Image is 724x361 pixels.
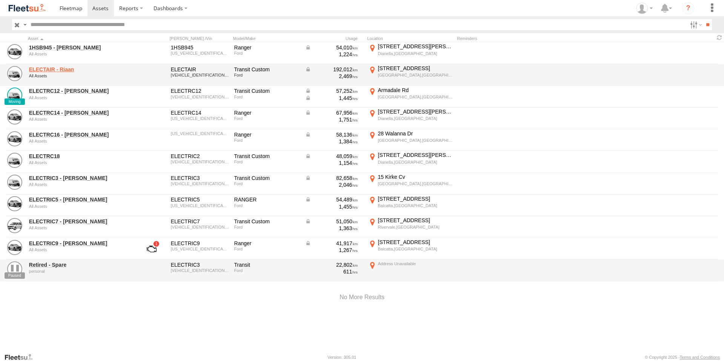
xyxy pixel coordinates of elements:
div: Ranger [234,44,300,51]
div: Location [367,36,454,41]
div: Ranger [234,131,300,138]
label: Click to View Current Location [367,43,454,63]
div: undefined [29,247,132,252]
a: View Asset Details [7,88,22,103]
div: Transit Custom [234,66,300,73]
div: [STREET_ADDRESS][PERSON_NAME] [378,108,453,115]
div: Data from Vehicle CANbus [305,218,358,225]
div: [PERSON_NAME]./Vin [170,36,230,41]
div: MNACMEF70PW281940 [171,131,229,136]
div: 1,751 [305,116,358,123]
div: ELECTRC14 [171,109,229,116]
span: Refresh [715,34,724,41]
div: Ford [234,95,300,99]
div: Rivervale,[GEOGRAPHIC_DATA] [378,224,453,230]
div: 1,384 [305,138,358,145]
div: ELECTRIC3 [171,261,229,268]
div: Ford [234,138,300,143]
div: Ford [234,73,300,77]
div: Dianella,[GEOGRAPHIC_DATA] [378,51,453,56]
div: Version: 305.01 [328,355,356,359]
div: WF0YXXTTGYLS21315 [171,268,229,273]
label: Click to View Current Location [367,239,454,259]
div: Ford [234,181,300,186]
div: Click to Sort [28,36,133,41]
a: ELECTAIR - Riaan [29,66,132,73]
a: View Asset Details [7,153,22,168]
div: [STREET_ADDRESS][PERSON_NAME] [378,43,453,50]
div: Wayne Betts [633,3,655,14]
div: 1,267 [305,247,358,253]
a: Retired - Spare [29,261,132,268]
div: Ford [234,160,300,164]
div: Ford [234,225,300,229]
div: MNAUMAF50HW805362 [171,51,229,55]
div: Transit Custom [234,175,300,181]
label: Click to View Current Location [367,108,454,129]
div: 15 Kirke Cv [378,174,453,180]
label: Search Query [22,19,28,30]
div: [GEOGRAPHIC_DATA],[GEOGRAPHIC_DATA] [378,94,453,100]
a: 1HSB945 - [PERSON_NAME] [29,44,132,51]
label: Click to View Current Location [367,65,454,85]
a: ELECTRC18 [29,153,132,160]
label: Click to View Current Location [367,260,454,281]
label: Click to View Current Location [367,195,454,216]
div: MNAUMAF50FW475764 [171,247,229,251]
div: undefined [29,95,132,100]
div: MNAUMAF80GW574265 [171,116,229,121]
div: Data from Vehicle CANbus [305,131,358,138]
div: 28 Walanna Dr [378,130,453,137]
div: [GEOGRAPHIC_DATA],[GEOGRAPHIC_DATA] [378,181,453,186]
div: WF0YXXTTGYLS21315 [171,95,229,99]
label: Click to View Current Location [367,217,454,237]
div: ELECTRIC9 [171,240,229,247]
div: Ford [234,51,300,55]
div: WF0YXXTTGYLS21315 [171,181,229,186]
div: ELECTRC12 [171,88,229,94]
div: undefined [29,269,132,273]
div: Armadale Rd [378,87,453,94]
div: Data from Vehicle CANbus [305,240,358,247]
div: 2,469 [305,73,358,80]
div: Dianella,[GEOGRAPHIC_DATA] [378,116,453,121]
div: Dianella,[GEOGRAPHIC_DATA] [378,160,453,165]
a: ELECTRIC7 - [PERSON_NAME] [29,218,132,225]
a: View Asset Details [7,131,22,146]
div: Ranger [234,109,300,116]
div: undefined [29,139,132,143]
img: fleetsu-logo-horizontal.svg [8,3,47,13]
div: © Copyright 2025 - [645,355,720,359]
div: undefined [29,182,132,187]
div: ELECTRIC5 [171,196,229,203]
div: Data from Vehicle CANbus [305,196,358,203]
div: RANGER [234,196,300,203]
div: ELECTRIC3 [171,175,229,181]
div: 1,363 [305,225,358,232]
div: [GEOGRAPHIC_DATA],[GEOGRAPHIC_DATA] [378,72,453,78]
div: 611 [305,268,358,275]
a: View Asset Details [7,218,22,233]
a: View Asset Details [7,109,22,124]
a: ELECTRC12 - [PERSON_NAME] [29,88,132,94]
a: View Asset Details [7,175,22,190]
label: Search Filter Options [687,19,703,30]
a: ELECTRC14 - [PERSON_NAME] [29,109,132,116]
div: undefined [29,74,132,78]
div: Data from Vehicle CANbus [305,95,358,101]
div: 2,046 [305,181,358,188]
div: [STREET_ADDRESS] [378,65,453,72]
a: View Asset with Fault/s [138,240,166,258]
a: View Asset Details [7,44,22,59]
a: View Asset Details [7,196,22,211]
label: Click to View Current Location [367,152,454,172]
div: [STREET_ADDRESS][PERSON_NAME] [378,152,453,158]
div: Ranger [234,240,300,247]
div: ELECTAIR [171,66,229,73]
div: Data from Vehicle CANbus [305,153,358,160]
div: Data from Vehicle CANbus [305,88,358,94]
div: [STREET_ADDRESS] [378,239,453,246]
div: undefined [29,204,132,209]
div: Transit [234,261,300,268]
div: Usage [304,36,364,41]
